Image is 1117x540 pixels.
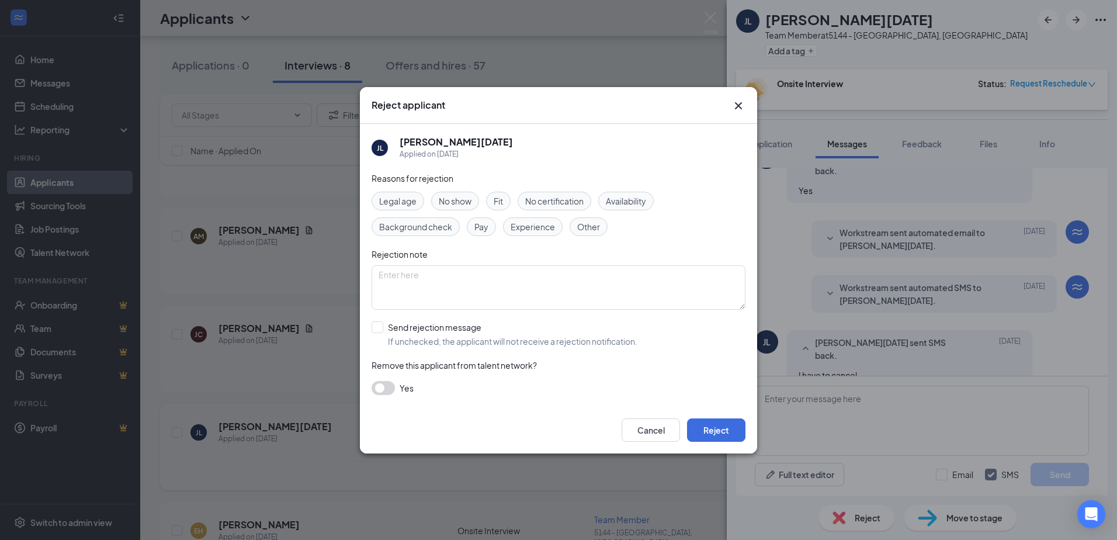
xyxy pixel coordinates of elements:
[525,195,584,207] span: No certification
[511,220,555,233] span: Experience
[372,173,453,184] span: Reasons for rejection
[400,148,513,160] div: Applied on [DATE]
[439,195,471,207] span: No show
[372,360,537,371] span: Remove this applicant from talent network?
[372,99,445,112] h3: Reject applicant
[577,220,600,233] span: Other
[606,195,646,207] span: Availability
[731,99,745,113] svg: Cross
[400,381,414,395] span: Yes
[377,143,383,153] div: JL
[622,418,680,442] button: Cancel
[731,99,745,113] button: Close
[379,195,417,207] span: Legal age
[400,136,513,148] h5: [PERSON_NAME][DATE]
[474,220,488,233] span: Pay
[372,249,428,259] span: Rejection note
[687,418,745,442] button: Reject
[1077,500,1105,528] div: Open Intercom Messenger
[379,220,452,233] span: Background check
[494,195,503,207] span: Fit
